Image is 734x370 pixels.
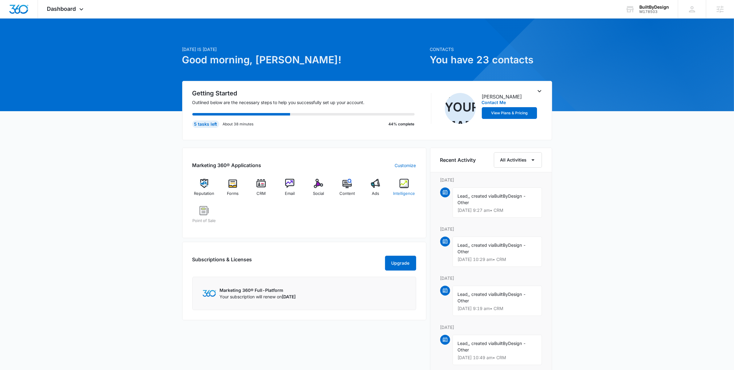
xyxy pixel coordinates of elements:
[430,53,552,67] h1: You have 23 contacts
[385,256,416,271] button: Upgrade
[192,120,219,128] div: 5 tasks left
[639,5,669,10] div: account name
[278,179,302,201] a: Email
[458,208,537,212] p: [DATE] 9:27 am • CRM
[440,156,476,164] h6: Recent Activity
[313,191,324,197] span: Social
[392,179,416,201] a: Intelligence
[192,89,422,98] h2: Getting Started
[221,179,244,201] a: Forms
[440,275,542,281] p: [DATE]
[372,191,379,197] span: Ads
[494,152,542,168] button: All Activities
[282,294,296,299] span: [DATE]
[639,10,669,14] div: account id
[458,242,469,248] span: Lead,
[194,191,214,197] span: Reputation
[469,292,494,297] span: , created via
[192,256,252,268] h2: Subscriptions & Licenses
[482,100,506,105] button: Contact Me
[223,121,254,127] p: About 38 minutes
[307,179,330,201] a: Social
[192,99,422,106] p: Outlined below are the necessary steps to help you successfully set up your account.
[249,179,273,201] a: CRM
[395,162,416,169] a: Customize
[458,341,469,346] span: Lead,
[469,341,494,346] span: , created via
[458,355,537,360] p: [DATE] 10:49 am • CRM
[482,107,537,119] button: View Plans & Pricing
[182,53,426,67] h1: Good morning, [PERSON_NAME]!
[458,292,469,297] span: Lead,
[192,218,216,224] span: Point of Sale
[440,324,542,330] p: [DATE]
[256,191,266,197] span: CRM
[182,46,426,53] p: [DATE] is [DATE]
[430,46,552,53] p: Contacts
[482,93,522,100] p: [PERSON_NAME]
[335,179,359,201] a: Content
[192,206,216,228] a: Point of Sale
[458,257,537,262] p: [DATE] 10:29 am • CRM
[445,93,476,124] img: Your Marketing Consultant Team
[220,293,296,300] p: Your subscription will renew on
[536,87,543,95] button: Toggle Collapse
[389,121,415,127] p: 44% complete
[192,179,216,201] a: Reputation
[469,242,494,248] span: , created via
[203,290,216,296] img: Marketing 360 Logo
[192,162,261,169] h2: Marketing 360® Applications
[227,191,239,197] span: Forms
[393,191,415,197] span: Intelligence
[440,226,542,232] p: [DATE]
[220,287,296,293] p: Marketing 360® Full-Platform
[47,6,76,12] span: Dashboard
[364,179,388,201] a: Ads
[440,177,542,183] p: [DATE]
[339,191,355,197] span: Content
[458,193,469,199] span: Lead,
[458,306,537,311] p: [DATE] 9:19 am • CRM
[285,191,295,197] span: Email
[469,193,494,199] span: , created via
